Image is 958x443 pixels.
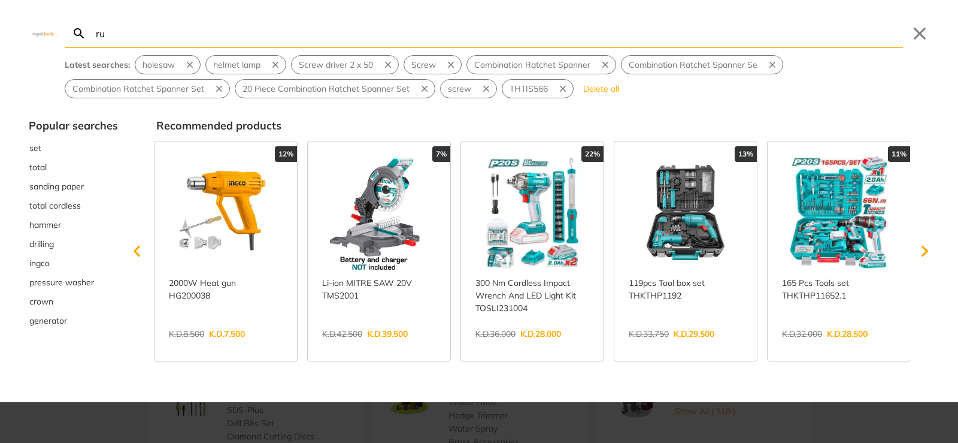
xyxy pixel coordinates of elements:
button: Select suggestion: Combination Ratchet Spanner Set [65,80,211,98]
span: helmet lamp [213,59,260,71]
button: Select suggestion: hammer [29,215,118,234]
button: Select suggestion: Combination Ratchet Spanner [467,56,598,74]
button: Select suggestion: pressure washer [29,273,118,292]
button: Delete all [578,79,624,98]
button: Remove suggestion: Combination Ratchet Spanner Set [211,80,229,98]
div: Suggestion: drilling [29,234,118,254]
div: Suggestion: THTIS566 [502,79,574,98]
div: Suggestion: hammer [29,215,118,234]
div: Latest searches: [65,59,130,71]
svg: Remove suggestion: THTIS566 [557,83,568,94]
button: Select suggestion: set [29,138,118,158]
div: Popular searches [29,117,118,134]
svg: Search [72,26,86,41]
div: Suggestion: Screw [404,55,462,74]
span: sanding paper [29,180,84,193]
button: Close [910,24,929,43]
button: Select suggestion: ingco [29,254,118,273]
div: 11% [888,146,910,162]
div: Suggestion: Combination Ratchet Spanner Se [621,55,783,74]
span: set [29,142,41,155]
svg: Remove suggestion: Combination Ratchet Spanner Se [767,59,778,70]
span: Screw driver 2 x 50 [299,59,373,71]
span: Combination Ratchet Spanner Se [629,59,757,71]
div: 13% [735,146,757,162]
div: Suggestion: Screw driver 2 x 50 [291,55,399,74]
button: Remove suggestion: screw [478,80,496,98]
input: Search… [93,19,903,47]
div: Suggestion: holesaw [135,55,201,74]
svg: Scroll left [125,239,149,263]
svg: Scroll right [912,239,936,263]
button: Remove suggestion: helmet lamp [268,56,286,74]
span: ingco [29,257,50,270]
svg: Remove suggestion: Combination Ratchet Spanner [600,59,611,70]
div: Suggestion: generator [29,311,118,330]
div: 12% [275,146,297,162]
button: Select suggestion: Screw driver 2 x 50 [292,56,380,74]
span: 20 Piece Combination Ratchet Spanner Set [242,83,410,95]
svg: Remove suggestion: helmet lamp [270,59,281,70]
div: Suggestion: helmet lamp [205,55,286,74]
button: Select suggestion: Screw [404,56,443,74]
button: Select suggestion: helmet lamp [206,56,268,74]
button: Select suggestion: generator [29,311,118,330]
span: THTIS566 [510,83,548,95]
button: Select suggestion: sanding paper [29,177,118,196]
button: Select suggestion: Combination Ratchet Spanner Se [622,56,765,74]
button: Select suggestion: holesaw [135,56,182,74]
button: Select suggestion: drilling [29,234,118,254]
button: Remove suggestion: Screw [443,56,461,74]
button: Select suggestion: 20 Piece Combination Ratchet Spanner Set [235,80,417,98]
button: Remove suggestion: Combination Ratchet Spanner [598,56,616,74]
div: 22% [581,146,604,162]
button: Remove suggestion: Screw driver 2 x 50 [380,56,398,74]
span: generator [29,315,67,327]
span: screw [448,83,471,95]
span: crown [29,296,53,308]
button: Select suggestion: crown [29,292,118,311]
button: Remove suggestion: 20 Piece Combination Ratchet Spanner Set [417,80,435,98]
span: Combination Ratchet Spanner [474,59,590,71]
svg: Remove suggestion: screw [481,83,492,94]
button: Select suggestion: total cordless [29,196,118,215]
div: Suggestion: sanding paper [29,177,118,196]
span: drilling [29,238,54,251]
svg: Remove suggestion: 20 Piece Combination Ratchet Spanner Set [419,83,430,94]
span: Screw [411,59,436,71]
svg: Remove suggestion: Screw driver 2 x 50 [383,59,393,70]
div: Suggestion: Combination Ratchet Spanner Set [65,79,230,98]
svg: Remove suggestion: Combination Ratchet Spanner Set [214,83,225,94]
button: Remove suggestion: Combination Ratchet Spanner Se [765,56,783,74]
img: Close [29,31,57,36]
div: Suggestion: pressure washer [29,273,118,292]
span: hammer [29,219,61,231]
div: Suggestion: total [29,158,118,177]
span: Combination Ratchet Spanner Set [72,83,204,95]
div: Suggestion: Combination Ratchet Spanner [466,55,616,74]
button: Select suggestion: THTIS566 [502,80,555,98]
button: Remove suggestion: THTIS566 [555,80,573,98]
button: Remove suggestion: holesaw [182,56,200,74]
svg: Remove suggestion: Screw [445,59,456,70]
svg: Remove suggestion: holesaw [184,59,195,70]
div: Suggestion: total cordless [29,196,118,215]
span: total [29,161,47,174]
div: Suggestion: set [29,138,118,158]
span: pressure washer [29,276,94,289]
button: Select suggestion: screw [441,80,478,98]
div: Suggestion: ingco [29,254,118,273]
span: holesaw [143,59,175,71]
button: Select suggestion: total [29,158,118,177]
div: Suggestion: screw [440,79,497,98]
div: 7% [432,146,450,162]
div: Suggestion: crown [29,292,118,311]
span: total cordless [29,200,81,212]
div: Suggestion: 20 Piece Combination Ratchet Spanner Set [235,79,435,98]
div: Recommended products [156,117,929,134]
